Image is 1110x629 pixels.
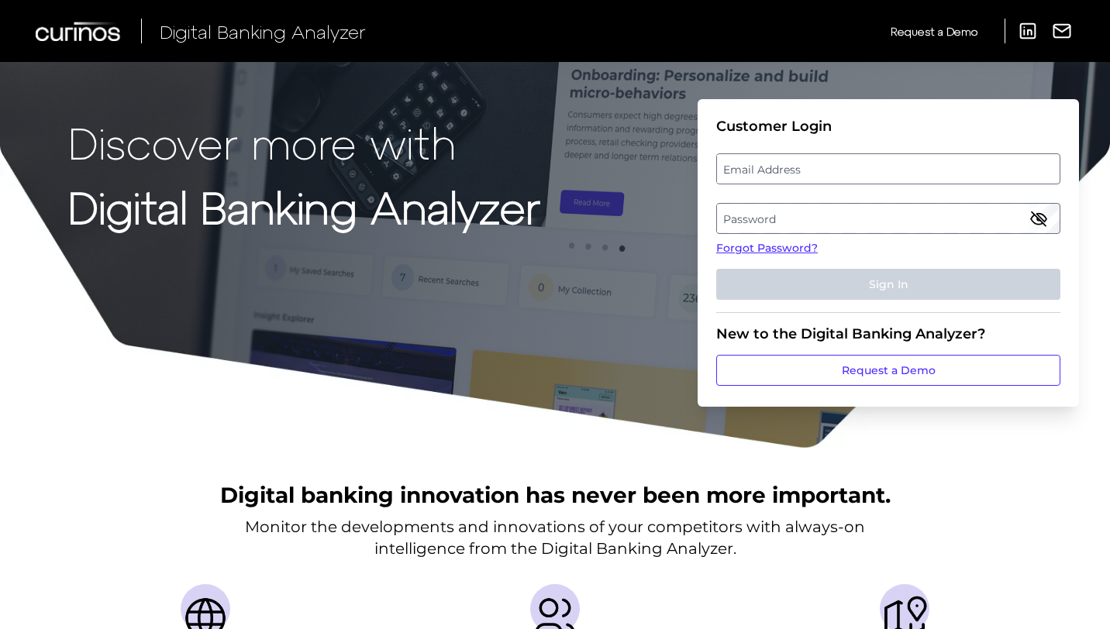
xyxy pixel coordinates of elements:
span: Request a Demo [891,25,977,38]
label: Email Address [717,155,1059,183]
img: Curinos [36,22,122,41]
a: Forgot Password? [716,240,1060,256]
div: Customer Login [716,118,1060,135]
strong: Digital Banking Analyzer [68,180,540,232]
button: Sign In [716,269,1060,300]
a: Request a Demo [891,19,977,44]
p: Discover more with [68,118,540,167]
div: New to the Digital Banking Analyzer? [716,325,1060,342]
p: Monitor the developments and innovations of your competitors with always-on intelligence from the... [245,516,865,559]
a: Request a Demo [716,355,1060,386]
span: Digital Banking Analyzer [160,20,366,43]
h2: Digital banking innovation has never been more important. [220,480,891,510]
label: Password [717,205,1059,232]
